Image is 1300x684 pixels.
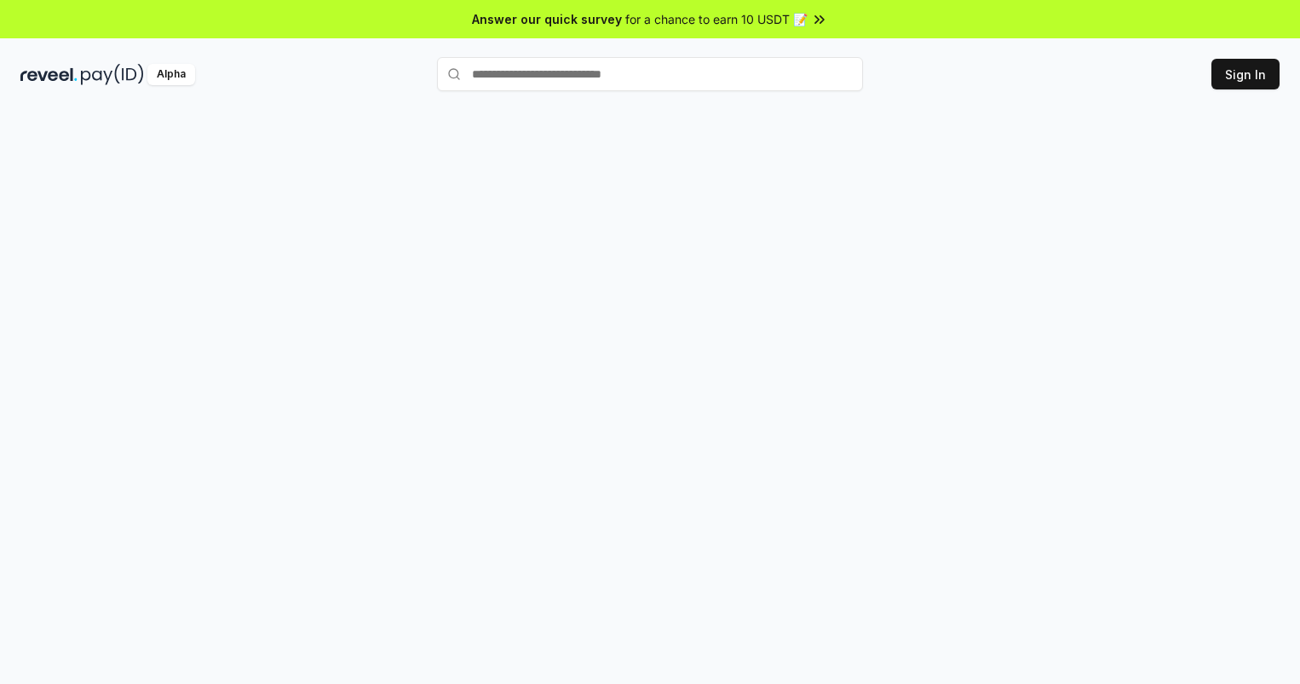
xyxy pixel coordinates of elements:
img: reveel_dark [20,64,78,85]
span: Answer our quick survey [472,10,622,28]
div: Alpha [147,64,195,85]
span: for a chance to earn 10 USDT 📝 [625,10,808,28]
img: pay_id [81,64,144,85]
button: Sign In [1211,59,1280,89]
